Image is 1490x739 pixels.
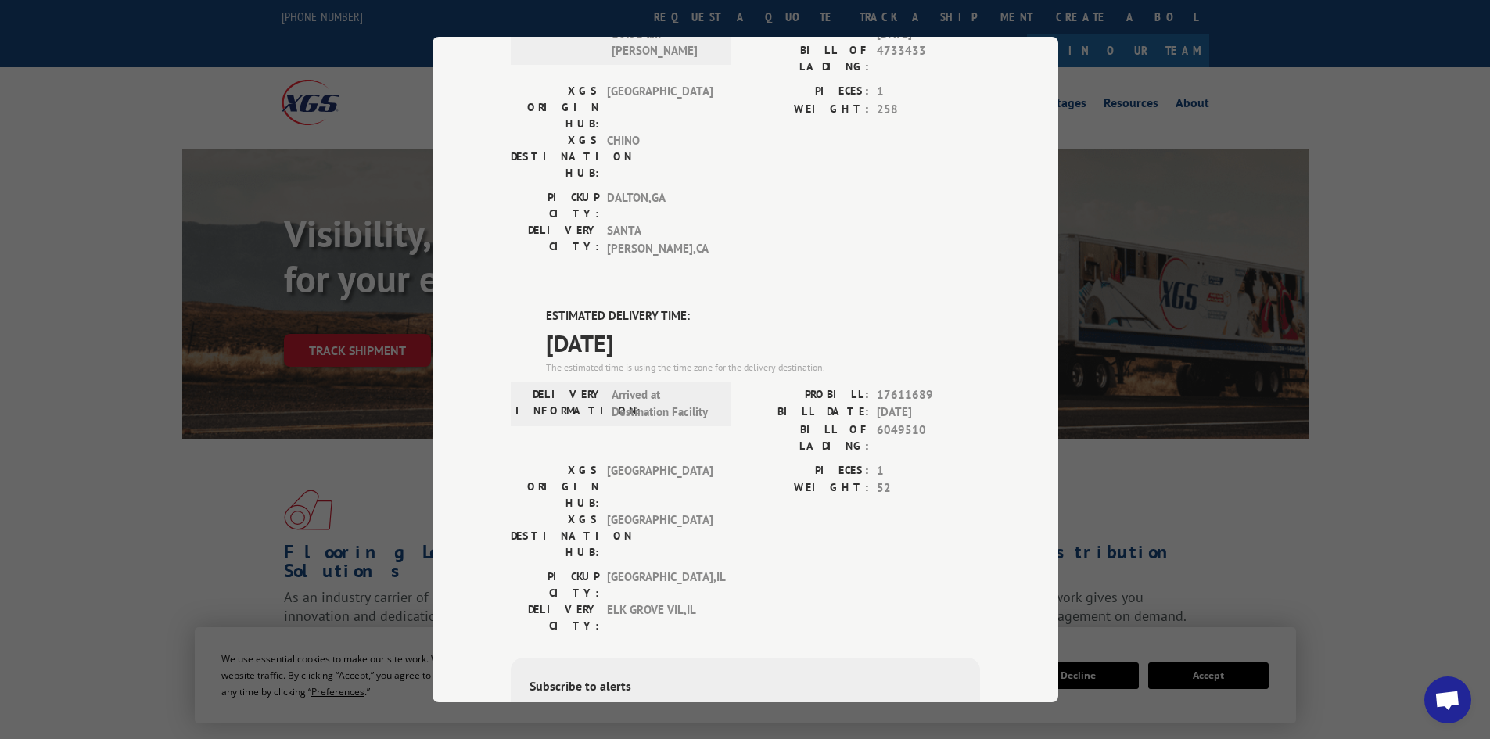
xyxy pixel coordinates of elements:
span: [GEOGRAPHIC_DATA] [607,511,713,561]
div: The estimated time is using the time zone for the delivery destination. [546,361,980,375]
label: BILL OF LADING: [745,42,869,75]
span: 1 [877,83,980,101]
span: 17611689 [877,386,980,404]
label: PROBILL: [745,386,869,404]
span: [GEOGRAPHIC_DATA] [607,83,713,132]
label: DELIVERY CITY: [511,222,599,257]
span: 52 [877,479,980,497]
label: BILL DATE: [745,404,869,422]
div: Open chat [1424,676,1471,723]
span: CHINO [607,132,713,181]
label: PICKUP CITY: [511,569,599,601]
label: PICKUP CITY: [511,189,599,222]
label: WEIGHT: [745,479,869,497]
label: XGS ORIGIN HUB: [511,462,599,511]
span: [GEOGRAPHIC_DATA] , IL [607,569,713,601]
span: Arrived at Destination Facility [612,386,717,422]
div: Get texted with status updates for this shipment. Message and data rates may apply. Message frequ... [530,699,961,734]
span: 1 [877,462,980,480]
span: [DATE] [546,325,980,361]
span: DALTON , GA [607,189,713,222]
div: Subscribe to alerts [530,676,961,699]
label: BILL OF LADING: [745,422,869,454]
span: SANTA [PERSON_NAME] , CA [607,222,713,257]
label: DELIVERY INFORMATION: [515,386,604,422]
span: ELK GROVE VIL , IL [607,601,713,634]
label: DELIVERY CITY: [511,601,599,634]
span: [DATE] [877,404,980,422]
span: 4733433 [877,42,980,75]
label: PIECES: [745,462,869,480]
label: XGS DESTINATION HUB: [511,132,599,181]
label: XGS ORIGIN HUB: [511,83,599,132]
label: XGS DESTINATION HUB: [511,511,599,561]
label: ESTIMATED DELIVERY TIME: [546,307,980,325]
label: WEIGHT: [745,101,869,119]
span: 258 [877,101,980,119]
span: [GEOGRAPHIC_DATA] [607,462,713,511]
label: PIECES: [745,83,869,101]
span: 6049510 [877,422,980,454]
